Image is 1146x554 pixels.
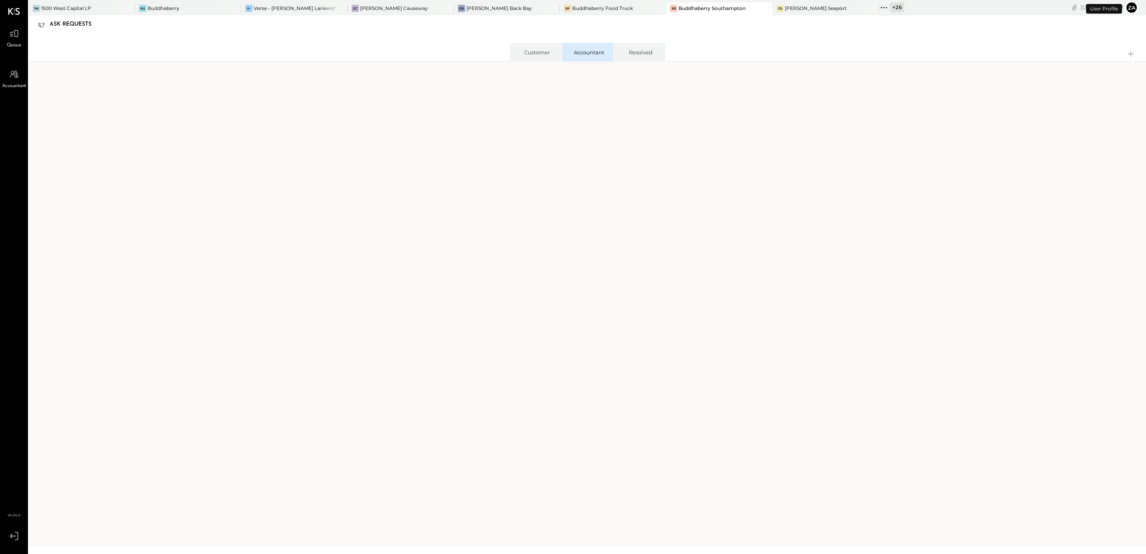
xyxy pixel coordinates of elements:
div: GS [776,5,784,12]
div: V- [245,5,253,12]
div: copy link [1070,3,1078,12]
div: Ask Requests [50,18,99,31]
div: [DATE] [1080,4,1123,11]
span: Queue [7,42,22,49]
div: [PERSON_NAME] Back Bay [466,5,532,12]
div: [PERSON_NAME] Seaport [785,5,847,12]
div: Customer [518,49,556,56]
button: za [1125,1,1138,14]
div: Verse - [PERSON_NAME] Lankershim LLC [254,5,336,12]
a: Accountant [0,67,28,90]
div: User Profile [1086,4,1122,14]
div: Buddhaberry Southampton [678,5,746,12]
div: BF [564,5,571,12]
li: Resolved [613,43,665,62]
div: Buddhaberry Food Truck [572,5,633,12]
div: GB [458,5,465,12]
div: + 26 [890,2,904,12]
a: Queue [0,26,28,49]
div: Bu [139,5,146,12]
div: [PERSON_NAME] Causeway [360,5,428,12]
div: Buddhaberry [147,5,179,12]
span: Accountant [2,83,26,90]
div: BS [670,5,677,12]
div: 1500 West Capital LP [41,5,91,12]
div: Accountant [570,49,608,56]
div: GC [352,5,359,12]
div: 1W [33,5,40,12]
